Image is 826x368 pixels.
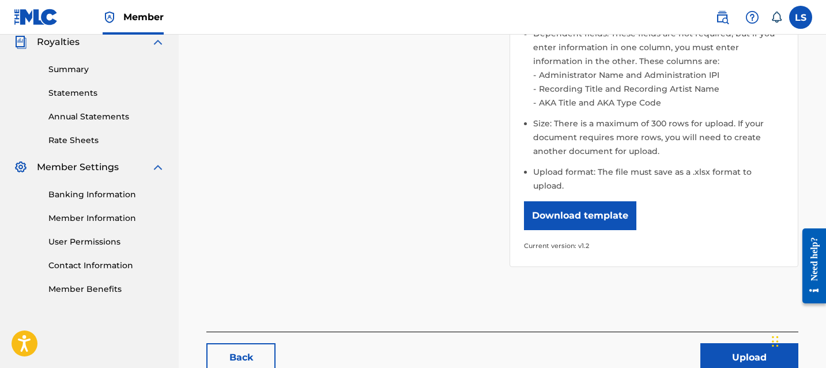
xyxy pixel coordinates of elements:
[14,9,58,25] img: MLC Logo
[741,6,764,29] div: Help
[794,220,826,313] iframe: Resource Center
[768,313,826,368] iframe: Chat Widget
[14,160,28,174] img: Member Settings
[14,35,28,49] img: Royalties
[48,236,165,248] a: User Permissions
[48,111,165,123] a: Annual Statements
[745,10,759,24] img: help
[48,63,165,76] a: Summary
[715,10,729,24] img: search
[48,134,165,147] a: Rate Sheets
[151,35,165,49] img: expand
[48,87,165,99] a: Statements
[151,160,165,174] img: expand
[536,96,784,110] li: AKA Title and AKA Type Code
[772,324,779,359] div: Drag
[48,283,165,295] a: Member Benefits
[103,10,116,24] img: Top Rightsholder
[533,165,784,193] li: Upload format: The file must save as a .xlsx format to upload.
[37,160,119,174] span: Member Settings
[789,6,812,29] div: User Menu
[533,117,784,165] li: Size: There is a maximum of 300 rows for upload. If your document requires more rows, you will ne...
[123,10,164,24] span: Member
[524,239,784,253] p: Current version: v1.2
[711,6,734,29] a: Public Search
[48,260,165,272] a: Contact Information
[37,35,80,49] span: Royalties
[48,212,165,224] a: Member Information
[536,82,784,96] li: Recording Title and Recording Artist Name
[524,201,636,230] button: Download template
[536,68,784,82] li: Administrator Name and Administration IPI
[771,12,782,23] div: Notifications
[48,189,165,201] a: Banking Information
[533,27,784,117] li: Dependent fields: These fields are not required, but if you enter information in one column, you ...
